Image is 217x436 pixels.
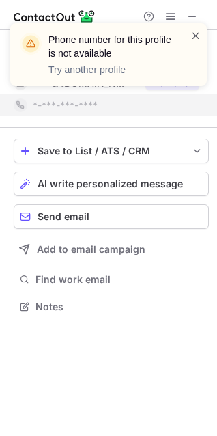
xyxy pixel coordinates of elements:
button: Notes [14,297,209,316]
img: warning [20,33,42,55]
img: ContactOut v5.3.10 [14,8,96,25]
button: Add to email campaign [14,237,209,262]
p: Try another profile [48,63,174,77]
span: Find work email [35,273,203,286]
button: AI write personalized message [14,172,209,196]
span: Add to email campaign [37,244,145,255]
div: Save to List / ATS / CRM [38,146,185,156]
button: save-profile-one-click [14,139,209,163]
span: Notes [35,301,203,313]
button: Send email [14,204,209,229]
span: AI write personalized message [38,178,183,189]
button: Find work email [14,270,209,289]
span: Send email [38,211,89,222]
header: Phone number for this profile is not available [48,33,174,60]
